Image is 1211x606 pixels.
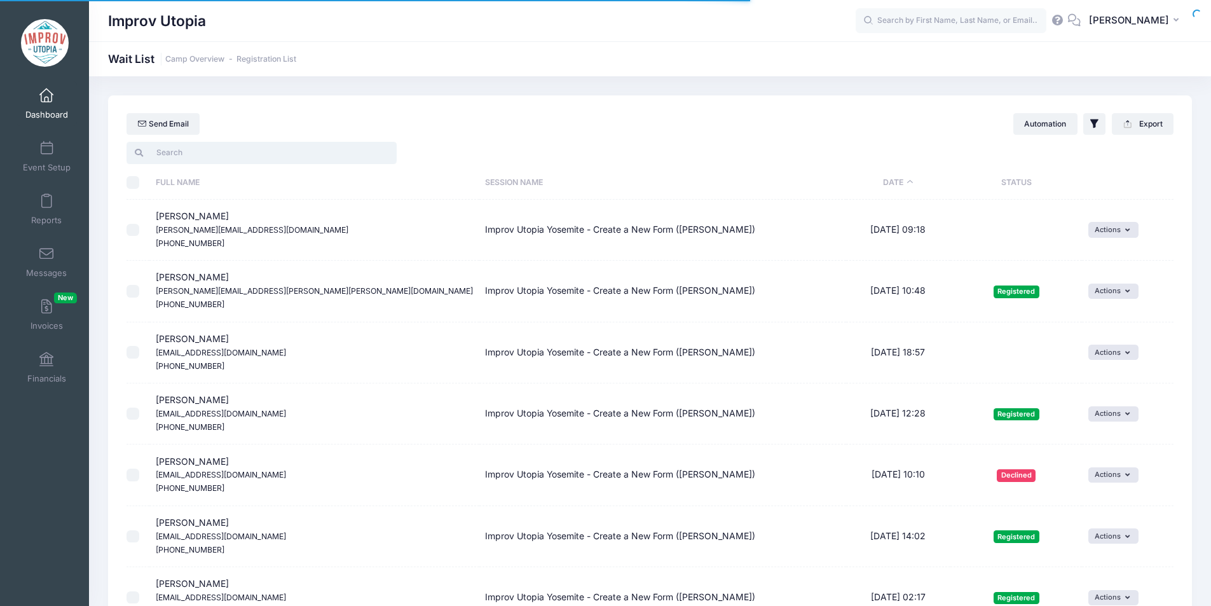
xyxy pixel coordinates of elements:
small: [PHONE_NUMBER] [156,483,224,493]
a: InvoicesNew [17,293,77,337]
span: [PERSON_NAME] [156,517,286,554]
span: Registered [994,530,1039,542]
small: [PHONE_NUMBER] [156,422,224,432]
td: [DATE] 12:28 [846,383,951,444]
td: [DATE] 18:57 [846,322,951,383]
span: [PERSON_NAME] [1089,13,1169,27]
span: [PERSON_NAME] [156,456,286,493]
a: Dashboard [17,81,77,126]
a: Event Setup [17,134,77,179]
span: New [54,293,77,303]
button: Actions [1088,222,1139,237]
h1: Wait List [108,52,296,65]
small: [PHONE_NUMBER] [156,361,224,371]
td: Improv Utopia Yosemite - Create a New Form ([PERSON_NAME]) [479,506,846,567]
small: [EMAIL_ADDRESS][DOMAIN_NAME] [156,532,286,541]
button: Actions [1088,345,1139,360]
span: Event Setup [23,162,71,173]
a: Camp Overview [165,55,224,64]
th: Session Name: activate to sort column ascending [479,166,846,200]
a: Financials [17,345,77,390]
button: Actions [1088,406,1139,422]
span: Registered [994,286,1039,298]
small: [EMAIL_ADDRESS][DOMAIN_NAME] [156,593,286,602]
small: [EMAIL_ADDRESS][DOMAIN_NAME] [156,409,286,418]
span: Declined [997,469,1036,481]
td: [DATE] 10:10 [846,444,951,506]
span: Dashboard [25,109,68,120]
th: : activate to sort column ascending [1082,166,1173,200]
span: Reports [31,215,62,226]
td: Improv Utopia Yosemite - Create a New Form ([PERSON_NAME]) [479,261,846,322]
td: [DATE] 10:48 [846,261,951,322]
td: [DATE] 14:02 [846,506,951,567]
th: Full Name: activate to sort column ascending [149,166,479,200]
small: [EMAIL_ADDRESS][DOMAIN_NAME] [156,470,286,479]
th: Date: activate to sort column descending [846,166,951,200]
td: [DATE] 09:18 [846,200,951,261]
small: [PHONE_NUMBER] [156,300,224,309]
span: [PERSON_NAME] [156,272,473,309]
span: Financials [27,373,66,384]
span: Registered [994,592,1039,604]
span: [PERSON_NAME] [156,210,348,248]
h1: Improv Utopia [108,6,206,36]
td: Improv Utopia Yosemite - Create a New Form ([PERSON_NAME]) [479,383,846,444]
a: Send Email [127,113,200,135]
a: Messages [17,240,77,284]
a: Registration List [236,55,296,64]
button: Actions [1088,284,1139,299]
button: Actions [1088,528,1139,544]
span: Invoices [31,320,63,331]
span: Registered [994,408,1039,420]
input: Search by First Name, Last Name, or Email... [856,8,1046,34]
img: Improv Utopia [21,19,69,67]
span: Messages [26,268,67,279]
span: [PERSON_NAME] [156,333,286,371]
button: Export [1112,113,1173,135]
button: Automation [1013,113,1078,135]
th: Status: activate to sort column ascending [950,166,1082,200]
button: [PERSON_NAME] [1081,6,1192,36]
a: Reports [17,187,77,231]
td: Improv Utopia Yosemite - Create a New Form ([PERSON_NAME]) [479,444,846,506]
span: [PERSON_NAME] [156,394,286,432]
td: Improv Utopia Yosemite - Create a New Form ([PERSON_NAME]) [479,322,846,383]
button: Actions [1088,590,1139,605]
small: [EMAIL_ADDRESS][DOMAIN_NAME] [156,348,286,357]
small: [PHONE_NUMBER] [156,238,224,248]
small: [PERSON_NAME][EMAIL_ADDRESS][DOMAIN_NAME] [156,225,348,235]
td: Improv Utopia Yosemite - Create a New Form ([PERSON_NAME]) [479,200,846,261]
input: Search [127,142,397,163]
small: [PERSON_NAME][EMAIL_ADDRESS][PERSON_NAME][PERSON_NAME][DOMAIN_NAME] [156,286,473,296]
button: Actions [1088,467,1139,483]
small: [PHONE_NUMBER] [156,545,224,554]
